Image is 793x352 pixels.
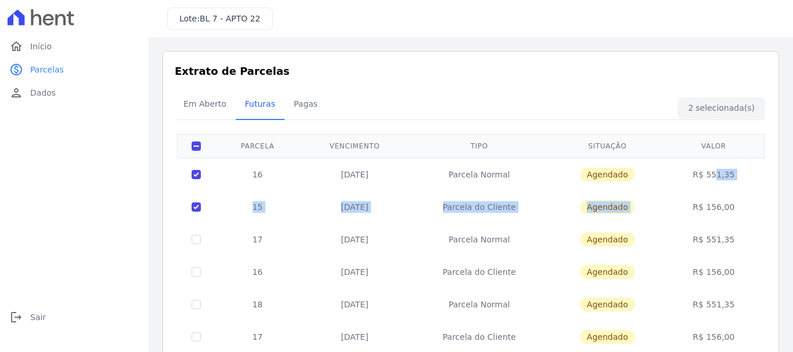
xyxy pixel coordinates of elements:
[665,191,762,223] td: R$ 156,00
[238,92,282,115] span: Futuras
[665,288,762,321] td: R$ 551,35
[9,39,23,53] i: home
[665,256,762,288] td: R$ 156,00
[665,158,762,191] td: R$ 551,35
[30,87,56,99] span: Dados
[580,265,635,279] span: Agendado
[215,134,300,158] th: Parcela
[215,158,300,191] td: 16
[550,134,665,158] th: Situação
[5,35,144,58] a: homeInício
[215,223,300,256] td: 17
[580,200,635,214] span: Agendado
[284,90,327,120] a: Pagas
[5,81,144,104] a: personDados
[9,86,23,100] i: person
[409,158,549,191] td: Parcela Normal
[300,288,409,321] td: [DATE]
[215,256,300,288] td: 16
[409,288,549,321] td: Parcela Normal
[580,330,635,344] span: Agendado
[300,134,409,158] th: Vencimento
[9,310,23,324] i: logout
[665,223,762,256] td: R$ 551,35
[665,134,762,158] th: Valor
[300,158,409,191] td: [DATE]
[300,223,409,256] td: [DATE]
[5,306,144,329] a: logoutSair
[300,256,409,288] td: [DATE]
[580,297,635,311] span: Agendado
[9,63,23,77] i: paid
[409,256,549,288] td: Parcela do Cliente
[200,14,261,23] span: BL 7 - APTO 22
[5,58,144,81] a: paidParcelas
[409,191,549,223] td: Parcela do Cliente
[174,90,236,120] a: Em Aberto
[580,233,635,246] span: Agendado
[215,191,300,223] td: 15
[176,92,233,115] span: Em Aberto
[30,311,46,323] span: Sair
[580,168,635,182] span: Agendado
[236,90,284,120] a: Futuras
[215,288,300,321] td: 18
[30,64,64,75] span: Parcelas
[30,41,52,52] span: Início
[175,63,767,79] h3: Extrato de Parcelas
[179,13,261,25] h3: Lote:
[300,191,409,223] td: [DATE]
[409,223,549,256] td: Parcela Normal
[287,92,325,115] span: Pagas
[409,134,549,158] th: Tipo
